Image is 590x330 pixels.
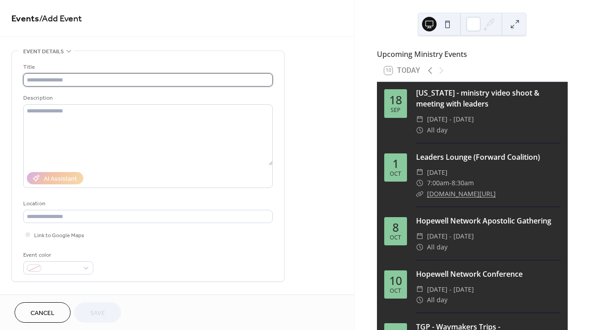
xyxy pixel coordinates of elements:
span: 7:00am [427,178,449,188]
div: Description [23,93,271,103]
span: Event details [23,47,64,56]
div: Hopewell Network Conference [416,269,560,279]
span: All day [427,294,448,305]
div: ​ [416,284,423,295]
div: Title [23,62,271,72]
div: ​ [416,242,423,253]
span: All day [427,242,448,253]
div: ​ [416,188,423,199]
div: Location [23,199,271,208]
div: ​ [416,294,423,305]
div: ​ [416,125,423,136]
div: Oct [390,235,401,241]
div: Event color [23,250,92,260]
button: Cancel [15,302,71,323]
span: Link to Google Maps [34,231,84,240]
div: [US_STATE] - ministry video shoot & meeting with leaders [416,87,560,109]
div: Sep [391,107,401,113]
div: ​ [416,167,423,178]
div: ​ [416,114,423,125]
span: [DATE] - [DATE] [427,284,474,295]
div: 18 [389,94,402,106]
span: / Add Event [39,10,82,28]
a: Leaders Lounge (Forward Coalition) [416,152,540,162]
span: [DATE] [427,167,448,178]
div: Upcoming Ministry Events [377,49,568,60]
div: Hopewell Network Apostolic Gathering [416,215,560,226]
span: - [449,178,452,188]
span: All day [427,125,448,136]
div: Oct [390,171,401,177]
span: Date and time [23,293,64,302]
div: 8 [392,222,399,233]
a: [DOMAIN_NAME][URL] [427,189,496,198]
a: Events [11,10,39,28]
div: 1 [392,158,399,169]
div: 10 [389,275,402,286]
span: Cancel [31,309,55,318]
div: ​ [416,178,423,188]
span: [DATE] - [DATE] [427,114,474,125]
span: 8:30am [452,178,474,188]
div: ​ [416,231,423,242]
span: [DATE] - [DATE] [427,231,474,242]
div: Oct [390,288,401,294]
